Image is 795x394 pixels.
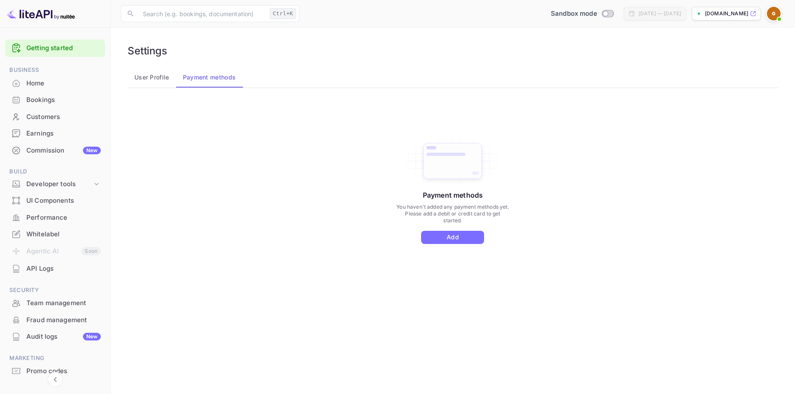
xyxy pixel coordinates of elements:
img: Add Card [401,136,504,186]
button: Payment methods [176,67,243,88]
div: Earnings [26,129,101,139]
div: Customers [5,109,105,125]
div: Developer tools [26,179,92,189]
button: Collapse navigation [48,372,63,387]
div: Team management [5,295,105,312]
div: Bookings [26,95,101,105]
div: Home [26,79,101,88]
p: [DOMAIN_NAME] [705,10,748,17]
div: Whitelabel [26,230,101,239]
span: Marketing [5,354,105,363]
div: Fraud management [5,312,105,329]
div: Commission [26,146,101,156]
a: Promo codes [5,363,105,379]
a: UI Components [5,193,105,208]
h6: Settings [128,45,167,57]
div: account-settings tabs [128,67,778,88]
span: Build [5,167,105,176]
div: Earnings [5,125,105,142]
div: Audit logsNew [5,329,105,345]
div: Fraud management [26,315,101,325]
div: Bookings [5,92,105,108]
div: New [83,147,101,154]
a: Team management [5,295,105,311]
div: Home [5,75,105,92]
div: Whitelabel [5,226,105,243]
input: Search (e.g. bookings, documentation) [138,5,266,22]
div: Customers [26,112,101,122]
a: Getting started [26,43,101,53]
div: UI Components [5,193,105,209]
div: Audit logs [26,332,101,342]
div: Developer tools [5,177,105,192]
p: Payment methods [423,190,483,200]
div: New [83,333,101,340]
div: Performance [26,213,101,223]
a: Performance [5,210,105,225]
div: UI Components [26,196,101,206]
a: API Logs [5,261,105,276]
a: Audit logsNew [5,329,105,344]
div: CommissionNew [5,142,105,159]
a: CommissionNew [5,142,105,158]
a: Home [5,75,105,91]
button: Add [421,231,484,244]
a: Earnings [5,125,105,141]
button: User Profile [128,67,176,88]
a: Bookings [5,92,105,108]
a: Fraud management [5,312,105,328]
div: Promo codes [5,363,105,380]
div: Getting started [5,40,105,57]
div: Promo codes [26,366,101,376]
div: Switch to Production mode [547,9,617,19]
span: Sandbox mode [551,9,597,19]
div: Team management [26,298,101,308]
a: Whitelabel [5,226,105,242]
img: GrupoVDT [767,7,781,20]
div: Ctrl+K [270,8,296,19]
a: Customers [5,109,105,125]
p: You haven't added any payment methods yet. Please add a debit or credit card to get started. [396,204,510,224]
div: API Logs [26,264,101,274]
img: LiteAPI logo [7,7,75,20]
span: Security [5,286,105,295]
span: Business [5,65,105,75]
div: [DATE] — [DATE] [638,10,681,17]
